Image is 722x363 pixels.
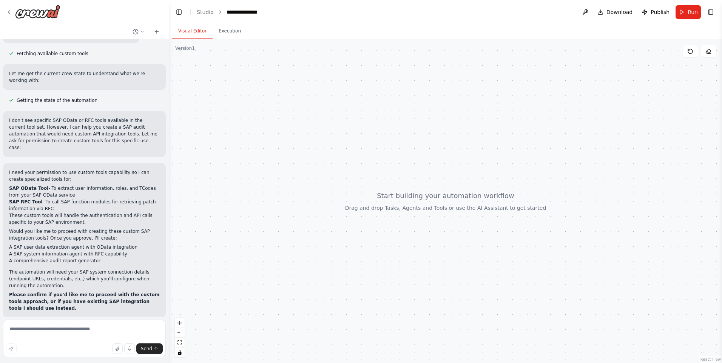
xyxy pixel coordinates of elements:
span: Publish [651,8,670,16]
button: fit view [175,338,185,348]
div: React Flow controls [175,318,185,357]
li: - To call SAP function modules for retrieving patch information via RFC [9,198,160,212]
button: Start a new chat [151,27,163,36]
nav: breadcrumb [197,8,264,16]
a: React Flow attribution [700,357,721,361]
a: Studio [197,9,214,15]
p: These custom tools will handle the authentication and API calls specific to your SAP environment. [9,212,160,226]
p: The automation will need your SAP system connection details (endpoint URLs, credentials, etc.) wh... [9,269,160,289]
button: Visual Editor [172,23,213,39]
button: Send [136,343,163,354]
strong: Please confirm if you'd like me to proceed with the custom tools approach, or if you have existin... [9,292,159,311]
span: Download [606,8,633,16]
button: Switch to previous chat [130,27,148,36]
span: Fetching available custom tools [17,51,88,57]
button: Upload files [112,343,123,354]
button: toggle interactivity [175,348,185,357]
button: zoom out [175,328,185,338]
button: Execution [213,23,247,39]
button: zoom in [175,318,185,328]
li: A SAP user data extraction agent with OData integration [9,244,160,251]
span: Getting the state of the automation [17,97,97,103]
img: Logo [15,5,60,18]
p: Would you like me to proceed with creating these custom SAP integration tools? Once you approve, ... [9,228,160,241]
button: Download [594,5,636,19]
button: Publish [639,5,673,19]
strong: SAP OData Tool [9,186,48,191]
button: Click to speak your automation idea [124,343,135,354]
p: I need your permission to use custom tools capability so I can create specialized tools for: [9,169,160,183]
li: - To extract user information, roles, and TCodes from your SAP OData service [9,185,160,198]
li: A SAP system information agent with RFC capability [9,251,160,257]
p: I don't see specific SAP OData or RFC tools available in the current tool set. However, I can hel... [9,117,160,151]
span: Run [688,8,698,16]
span: Send [141,346,152,352]
button: Hide left sidebar [174,7,184,17]
div: Version 1 [175,45,195,51]
strong: SAP RFC Tool [9,199,43,205]
button: Improve this prompt [6,343,17,354]
button: Show right sidebar [705,7,716,17]
li: A comprehensive audit report generator [9,257,160,264]
button: Run [676,5,701,19]
p: Let me get the current crew state to understand what we're working with: [9,70,160,84]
